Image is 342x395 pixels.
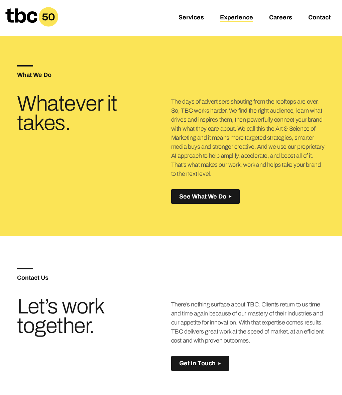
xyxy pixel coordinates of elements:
p: There’s nothing surface about TBC. Clients return to us time and time again because of our master... [171,300,325,345]
h3: Let’s work together. [17,297,120,336]
p: The days of advertisers shouting from the rooftops are over. So, TBC works harder. We find the ri... [171,97,325,178]
span: See What We Do [179,193,226,200]
a: Experience [220,14,253,22]
a: Services [179,14,204,22]
button: See What We Do [171,189,240,204]
h5: What We Do [17,72,171,78]
h5: Contact Us [17,275,171,281]
a: Contact [308,14,331,22]
h3: Whatever it takes. [17,94,120,133]
a: Careers [269,14,292,22]
button: Get in Touch [171,356,229,371]
span: Get in Touch [179,360,216,367]
a: Home [5,22,58,29]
